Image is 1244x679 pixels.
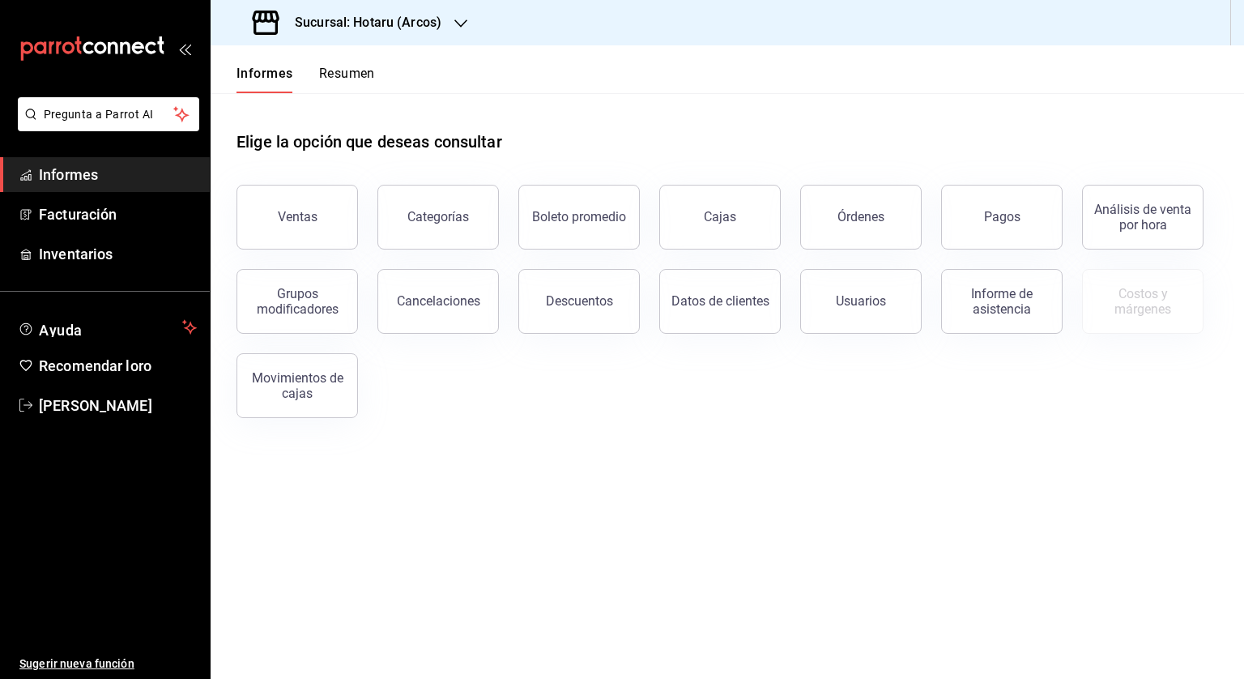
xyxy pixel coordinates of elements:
font: Usuarios [836,293,886,309]
button: abrir_cajón_menú [178,42,191,55]
font: Ventas [278,209,317,224]
font: Grupos modificadores [257,286,339,317]
button: Datos de clientes [659,269,781,334]
button: Contrata inventarios para ver este informe [1082,269,1204,334]
button: Pregunta a Parrot AI [18,97,199,131]
font: Resumen [319,66,375,81]
font: Sugerir nueva función [19,657,134,670]
font: [PERSON_NAME] [39,397,152,414]
button: Movimientos de cajas [236,353,358,418]
font: Sucursal: Hotaru (Arcos) [295,15,441,30]
font: Movimientos de cajas [252,370,343,401]
font: Costos y márgenes [1114,286,1171,317]
font: Categorías [407,209,469,224]
font: Cajas [704,209,736,224]
font: Boleto promedio [532,209,626,224]
font: Informes [236,66,293,81]
button: Pagos [941,185,1063,250]
font: Análisis de venta por hora [1094,202,1191,233]
font: Recomendar loro [39,357,151,374]
button: Grupos modificadores [236,269,358,334]
button: Análisis de venta por hora [1082,185,1204,250]
font: Informe de asistencia [971,286,1033,317]
font: Órdenes [837,209,884,224]
font: Cancelaciones [397,293,480,309]
button: Categorías [377,185,499,250]
font: Informes [39,166,98,183]
font: Datos de clientes [671,293,769,309]
font: Facturación [39,206,117,223]
button: Cancelaciones [377,269,499,334]
button: Usuarios [800,269,922,334]
button: Ventas [236,185,358,250]
button: Cajas [659,185,781,250]
a: Pregunta a Parrot AI [11,117,199,135]
button: Descuentos [518,269,640,334]
button: Informe de asistencia [941,269,1063,334]
font: Ayuda [39,322,83,339]
button: Órdenes [800,185,922,250]
font: Elige la opción que deseas consultar [236,132,502,152]
font: Pagos [984,209,1020,224]
font: Pregunta a Parrot AI [44,108,154,121]
div: pestañas de navegación [236,65,375,93]
font: Inventarios [39,246,113,263]
button: Boleto promedio [518,185,640,250]
font: Descuentos [546,293,613,309]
